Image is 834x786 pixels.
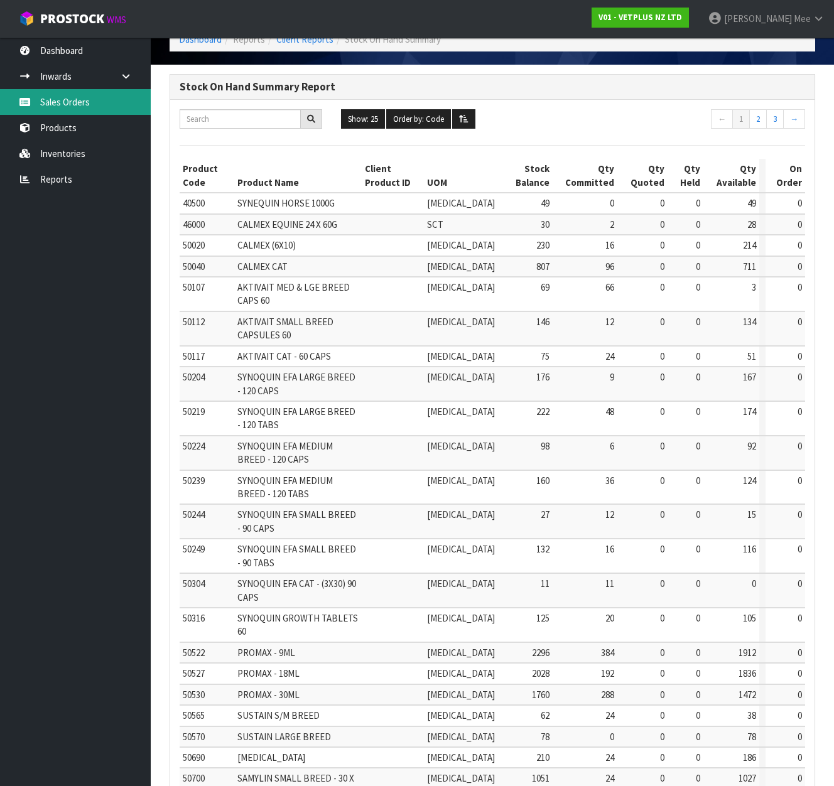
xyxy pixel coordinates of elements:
span: 49 [541,197,550,209]
span: [MEDICAL_DATA] [427,751,495,763]
span: 0 [798,509,802,520]
span: 0 [660,647,664,659]
span: [MEDICAL_DATA] [427,612,495,624]
img: cube-alt.png [19,11,35,26]
span: 69 [541,281,550,293]
a: ← [711,109,733,129]
span: 0 [798,261,802,272]
span: 66 [605,281,614,293]
span: PROMAX - 30ML [237,689,300,701]
span: 48 [605,406,614,417]
span: 0 [798,578,802,589]
span: 50690 [183,751,205,763]
span: 0 [696,475,700,487]
span: 50304 [183,578,205,589]
span: AKTIVAIT MED & LGE BREED CAPS 60 [237,281,350,306]
a: 1 [732,109,750,129]
span: [MEDICAL_DATA] [427,281,495,293]
span: 230 [536,239,550,251]
span: ProStock [40,11,104,27]
span: 0 [798,772,802,784]
span: [MEDICAL_DATA] [427,709,495,721]
span: 0 [660,731,664,743]
span: [MEDICAL_DATA] [427,350,495,362]
th: On Order [766,159,805,193]
span: 160 [536,475,550,487]
span: 50204 [183,371,205,383]
span: 36 [605,475,614,487]
span: 124 [743,475,756,487]
span: 0 [798,667,802,679]
span: 0 [696,261,700,272]
span: SUSTAIN S/M BREED [237,709,320,721]
span: AKTIVAIT CAT - 60 CAPS [237,350,331,362]
span: 50530 [183,689,205,701]
span: [MEDICAL_DATA] [427,509,495,520]
nav: Page navigation [663,109,806,132]
span: SYNOQUIN EFA CAT - (3X30) 90 CAPS [237,578,356,603]
span: [MEDICAL_DATA] [427,731,495,743]
span: 0 [798,197,802,209]
span: PROMAX - 9ML [237,647,295,659]
span: 0 [798,751,802,763]
span: 146 [536,316,550,328]
span: 50112 [183,316,205,328]
span: 0 [798,709,802,721]
span: 50522 [183,647,205,659]
small: WMS [107,14,126,26]
span: SCT [427,218,443,230]
span: 27 [541,509,550,520]
span: 0 [798,612,802,624]
span: 1760 [532,689,550,701]
span: 0 [798,239,802,251]
span: 0 [696,751,700,763]
span: 0 [660,612,664,624]
span: 50020 [183,239,205,251]
span: 0 [696,281,700,293]
span: CALMEX CAT [237,261,288,272]
span: SUSTAIN LARGE BREED [237,731,331,743]
span: 0 [660,543,664,555]
span: [MEDICAL_DATA] [427,689,495,701]
span: 12 [605,316,614,328]
span: 2296 [532,647,550,659]
span: 0 [798,440,802,452]
span: [MEDICAL_DATA] [427,647,495,659]
span: 50700 [183,772,205,784]
span: 0 [798,689,802,701]
span: 62 [541,709,550,721]
span: 0 [660,239,664,251]
span: 24 [605,709,614,721]
a: Dashboard [179,33,222,45]
span: 125 [536,612,550,624]
span: 0 [798,543,802,555]
span: [MEDICAL_DATA] [427,239,495,251]
span: 174 [743,406,756,417]
span: [PERSON_NAME] [724,13,792,24]
span: 0 [660,406,664,417]
span: 96 [605,261,614,272]
span: 1472 [739,689,756,701]
span: 50040 [183,261,205,272]
span: 50527 [183,667,205,679]
span: SYNOQUIN GROWTH TABLETS 60 [237,612,358,637]
span: PROMAX - 18ML [237,667,300,679]
span: [MEDICAL_DATA] [427,543,495,555]
span: 0 [660,667,664,679]
th: Product Code [180,159,234,193]
span: 1912 [739,647,756,659]
strong: V01 - VETPLUS NZ LTD [598,12,682,23]
span: 0 [798,350,802,362]
span: 0 [696,543,700,555]
span: 134 [743,316,756,328]
span: 186 [743,751,756,763]
span: 167 [743,371,756,383]
span: [MEDICAL_DATA] [427,371,495,383]
span: 0 [696,689,700,701]
span: 50565 [183,709,205,721]
span: 40500 [183,197,205,209]
span: [MEDICAL_DATA] [427,316,495,328]
span: 50219 [183,406,205,417]
a: → [783,109,805,129]
span: Stock On Hand Summary [345,33,441,45]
